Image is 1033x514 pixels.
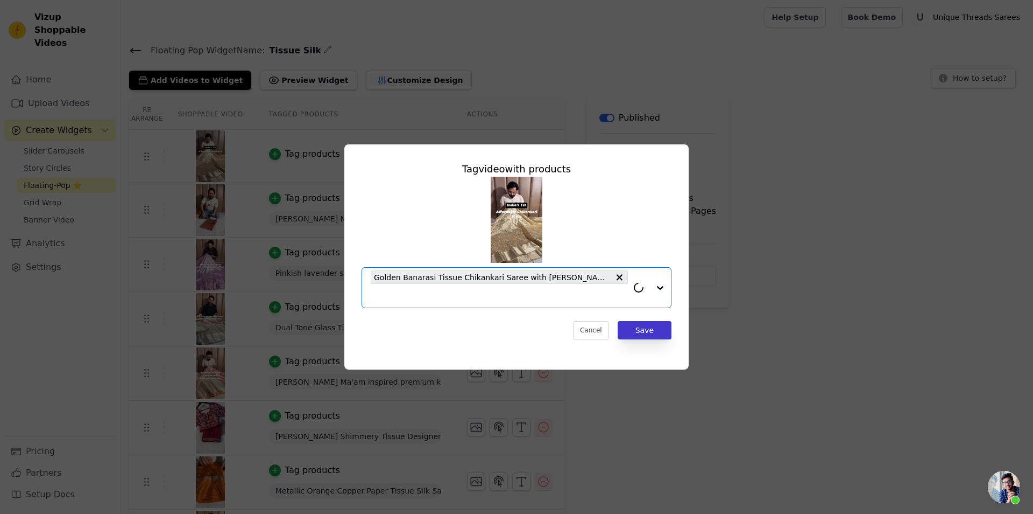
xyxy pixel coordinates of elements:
[988,471,1020,503] div: Open chat
[362,162,671,177] div: Tag video with products
[491,177,542,263] img: reel-preview-27bbf8-3.myshopify.com-3632755275242198962_7526821199.jpeg
[374,271,610,283] span: Golden Banarasi Tissue Chikankari Saree with [PERSON_NAME] & Blouse
[618,321,671,339] button: Save
[573,321,609,339] button: Cancel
